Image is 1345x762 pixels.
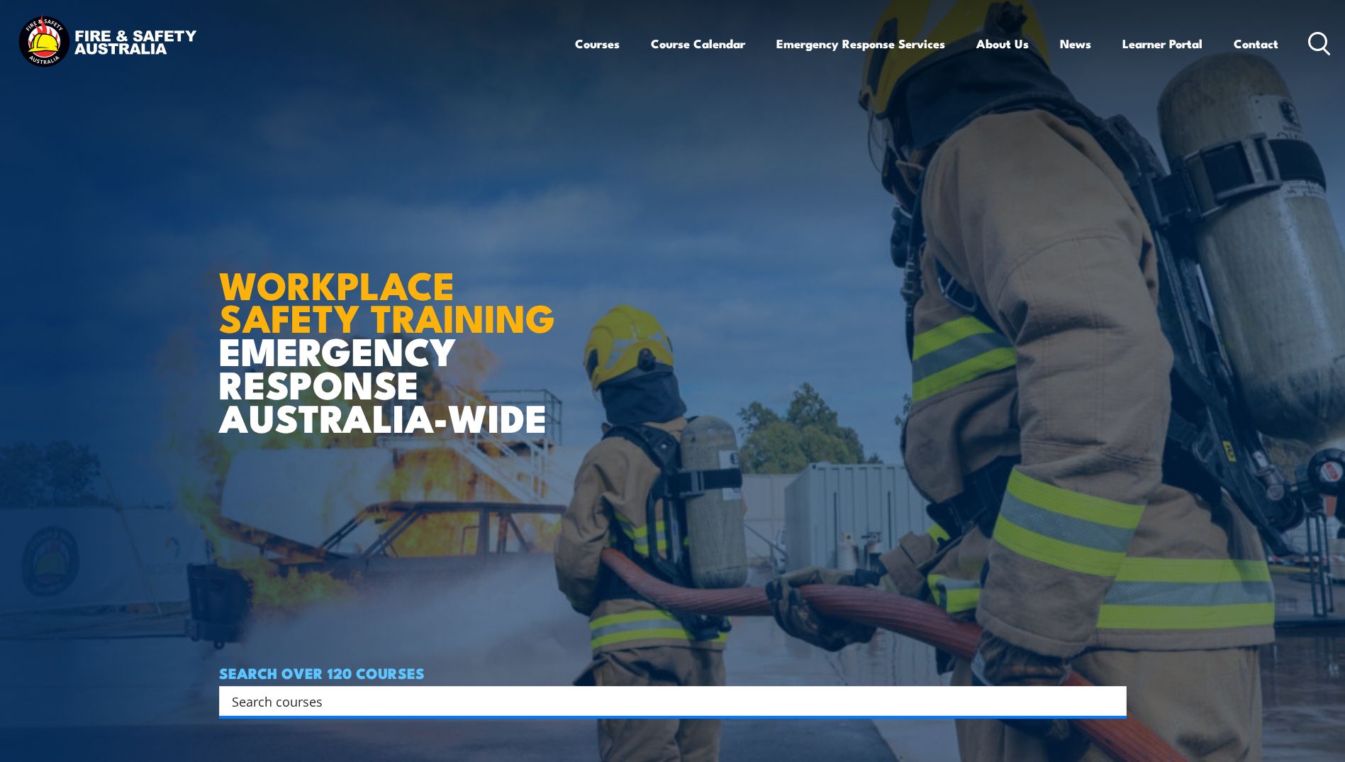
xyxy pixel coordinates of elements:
[976,25,1029,62] a: About Us
[219,665,1127,680] h4: SEARCH OVER 120 COURSES
[232,690,1095,712] input: Search input
[235,691,1098,711] form: Search form
[1122,25,1202,62] a: Learner Portal
[1060,25,1091,62] a: News
[776,25,945,62] a: Emergency Response Services
[651,25,745,62] a: Course Calendar
[575,25,620,62] a: Courses
[1102,691,1122,711] button: Search magnifier button
[219,232,566,434] h1: EMERGENCY RESPONSE AUSTRALIA-WIDE
[1234,25,1278,62] a: Contact
[219,254,555,346] strong: WORKPLACE SAFETY TRAINING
